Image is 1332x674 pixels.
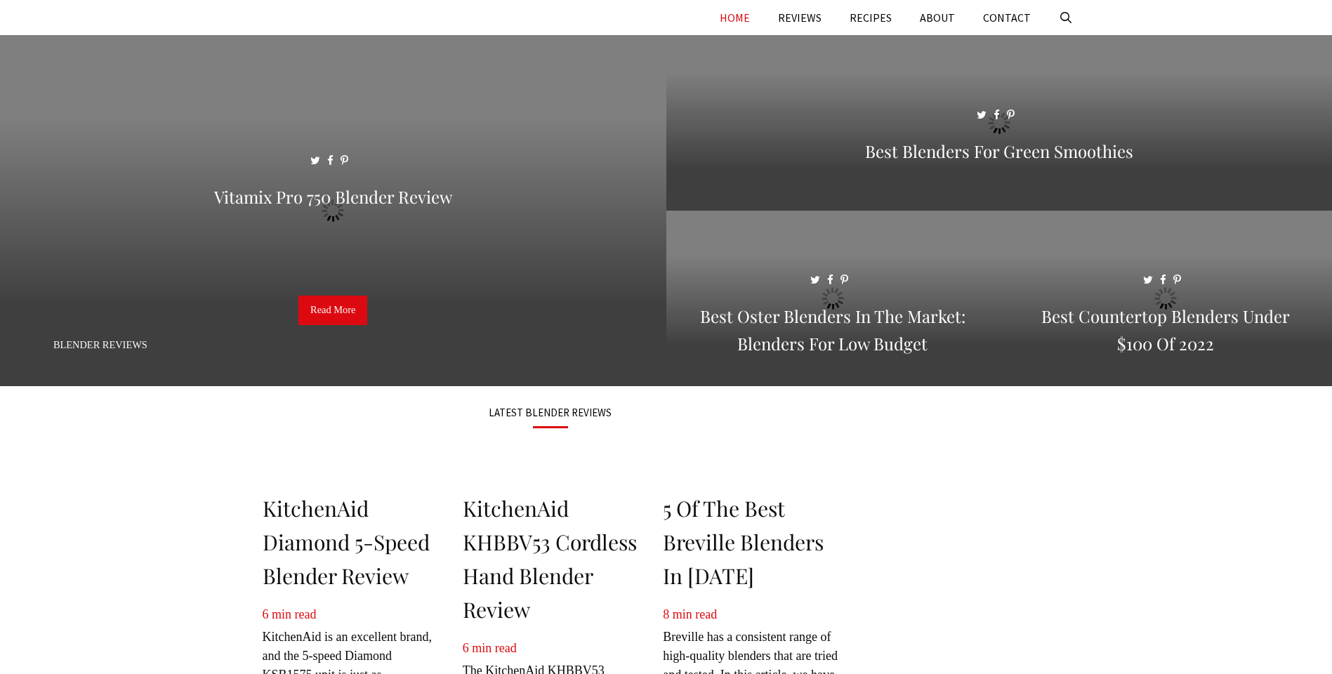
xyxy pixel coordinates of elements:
a: KitchenAid KHBBV53 Cordless Hand Blender Review [463,494,637,623]
span: 6 [463,641,469,655]
span: min read [673,607,717,621]
a: KitchenAid Diamond 5-Speed Blender Review [263,494,430,590]
span: 6 [263,607,269,621]
a: Best Countertop Blenders Under $100 of 2022 [999,369,1332,383]
a: Blender Reviews [53,339,147,350]
a: 5 Of The Best Breville Blenders In [DATE] [663,494,824,590]
a: Best Oster Blenders in the Market: Blenders for Low Budget [666,369,999,383]
h3: LATEST BLENDER REVIEWS [263,407,838,418]
a: Read More [298,296,367,325]
span: 8 [663,607,669,621]
span: min read [272,607,316,621]
span: min read [472,641,516,655]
